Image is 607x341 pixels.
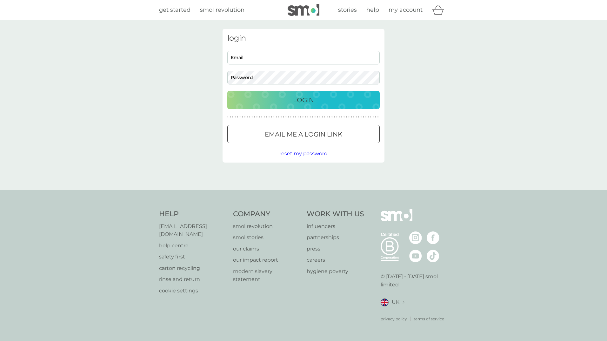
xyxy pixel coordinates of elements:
[381,272,448,289] p: © [DATE] - [DATE] smol limited
[307,116,309,119] p: ●
[273,116,275,119] p: ●
[283,116,284,119] p: ●
[381,316,407,322] a: privacy policy
[269,116,270,119] p: ●
[230,116,231,119] p: ●
[329,116,330,119] p: ●
[159,209,227,219] h4: Help
[281,116,282,119] p: ●
[341,116,342,119] p: ●
[259,116,260,119] p: ●
[233,233,301,242] a: smol stories
[315,116,316,119] p: ●
[317,116,318,119] p: ●
[159,222,227,238] p: [EMAIL_ADDRESS][DOMAIN_NAME]
[307,222,364,231] a: influencers
[159,264,227,272] a: carton recycling
[381,298,389,306] img: UK flag
[290,116,291,119] p: ●
[389,6,423,13] span: my account
[159,6,190,13] span: get started
[312,116,313,119] p: ●
[322,116,323,119] p: ●
[233,245,301,253] a: our claims
[227,116,229,119] p: ●
[351,116,352,119] p: ●
[307,267,364,276] a: hygiene poverty
[227,91,380,109] button: Login
[263,116,265,119] p: ●
[249,116,250,119] p: ●
[293,116,294,119] p: ●
[360,116,362,119] p: ●
[373,116,374,119] p: ●
[233,222,301,231] p: smol revolution
[271,116,272,119] p: ●
[346,116,347,119] p: ●
[251,116,253,119] p: ●
[366,6,379,13] span: help
[279,150,328,157] span: reset my password
[334,116,335,119] p: ●
[427,250,439,262] img: visit the smol Tiktok page
[307,245,364,253] p: press
[432,3,448,16] div: basket
[276,116,277,119] p: ●
[159,253,227,261] a: safety first
[239,116,241,119] p: ●
[285,116,287,119] p: ●
[381,209,412,231] img: smol
[307,233,364,242] a: partnerships
[336,116,337,119] p: ●
[254,116,255,119] p: ●
[288,116,289,119] p: ●
[244,116,245,119] p: ●
[232,116,233,119] p: ●
[261,116,263,119] p: ●
[392,298,399,306] span: UK
[233,267,301,284] a: modern slavery statement
[344,116,345,119] p: ●
[403,301,404,304] img: select a new location
[300,116,301,119] p: ●
[159,287,227,295] p: cookie settings
[293,95,314,105] p: Login
[409,250,422,262] img: visit the smol Youtube page
[427,231,439,244] img: visit the smol Facebook page
[353,116,355,119] p: ●
[365,116,367,119] p: ●
[305,116,306,119] p: ●
[288,4,319,16] img: smol
[307,209,364,219] h4: Work With Us
[159,242,227,250] a: help centre
[247,116,248,119] p: ●
[295,116,297,119] p: ●
[356,116,357,119] p: ●
[414,316,444,322] a: terms of service
[331,116,333,119] p: ●
[227,34,380,43] h3: login
[257,116,258,119] p: ●
[265,129,342,139] p: Email me a login link
[159,275,227,284] a: rinse and return
[358,116,359,119] p: ●
[348,116,350,119] p: ●
[307,256,364,264] a: careers
[375,116,376,119] p: ●
[368,116,369,119] p: ●
[266,116,267,119] p: ●
[338,5,357,15] a: stories
[200,5,244,15] a: smol revolution
[278,116,279,119] p: ●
